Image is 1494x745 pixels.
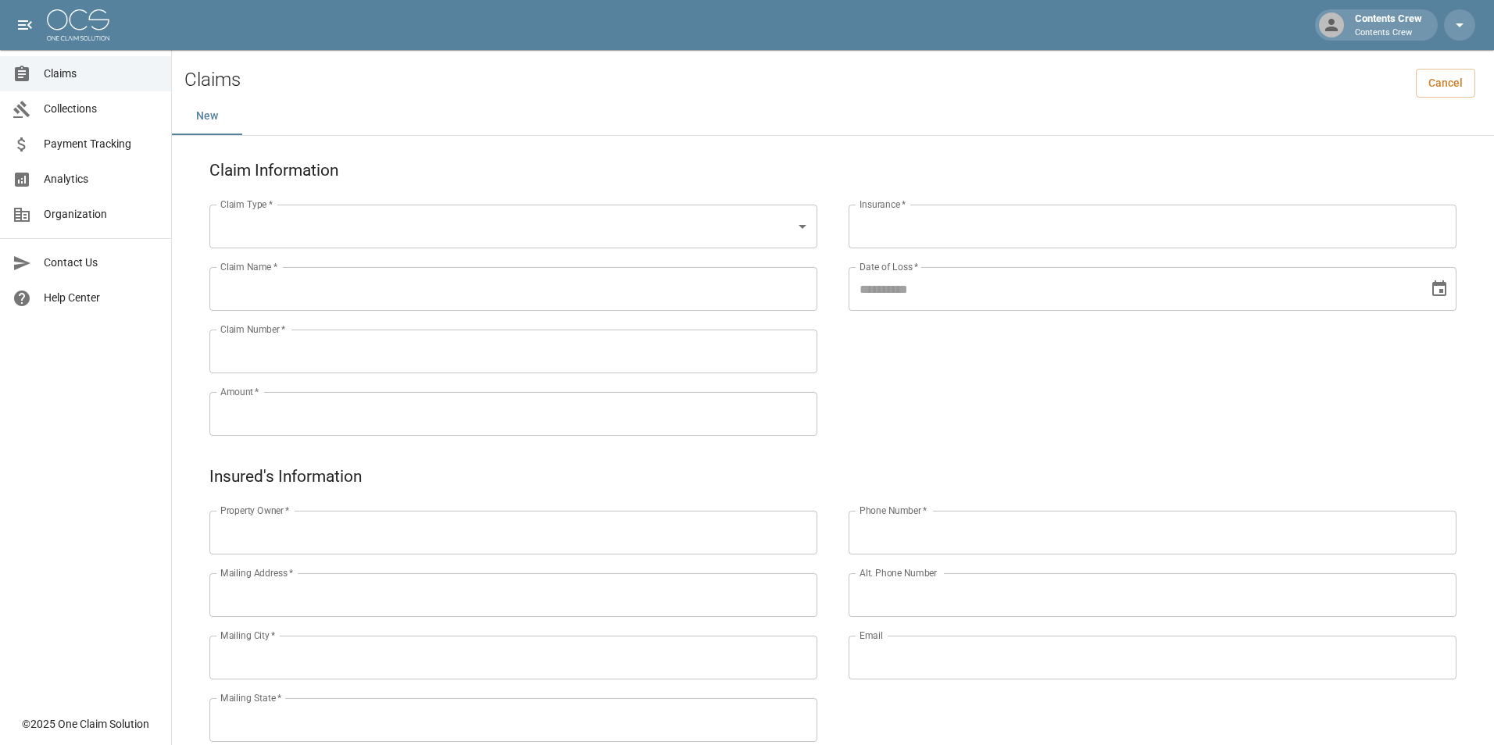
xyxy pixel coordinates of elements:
[44,290,159,306] span: Help Center
[184,69,241,91] h2: Claims
[1416,69,1475,98] a: Cancel
[220,691,281,704] label: Mailing State
[220,504,290,517] label: Property Owner
[220,198,273,211] label: Claim Type
[220,566,293,579] label: Mailing Address
[9,9,41,41] button: open drawer
[44,136,159,152] span: Payment Tracking
[44,206,159,223] span: Organization
[220,629,276,642] label: Mailing City
[860,198,906,211] label: Insurance
[44,101,159,117] span: Collections
[44,171,159,187] span: Analytics
[1349,11,1428,39] div: Contents Crew
[1424,273,1455,305] button: Choose date
[1355,27,1422,40] p: Contents Crew
[860,504,927,517] label: Phone Number
[44,255,159,271] span: Contact Us
[172,98,242,135] button: New
[172,98,1494,135] div: dynamic tabs
[44,66,159,82] span: Claims
[220,385,259,398] label: Amount
[860,566,937,579] label: Alt. Phone Number
[22,716,149,732] div: © 2025 One Claim Solution
[860,260,918,273] label: Date of Loss
[860,629,883,642] label: Email
[220,323,285,336] label: Claim Number
[220,260,277,273] label: Claim Name
[47,9,109,41] img: ocs-logo-white-transparent.png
